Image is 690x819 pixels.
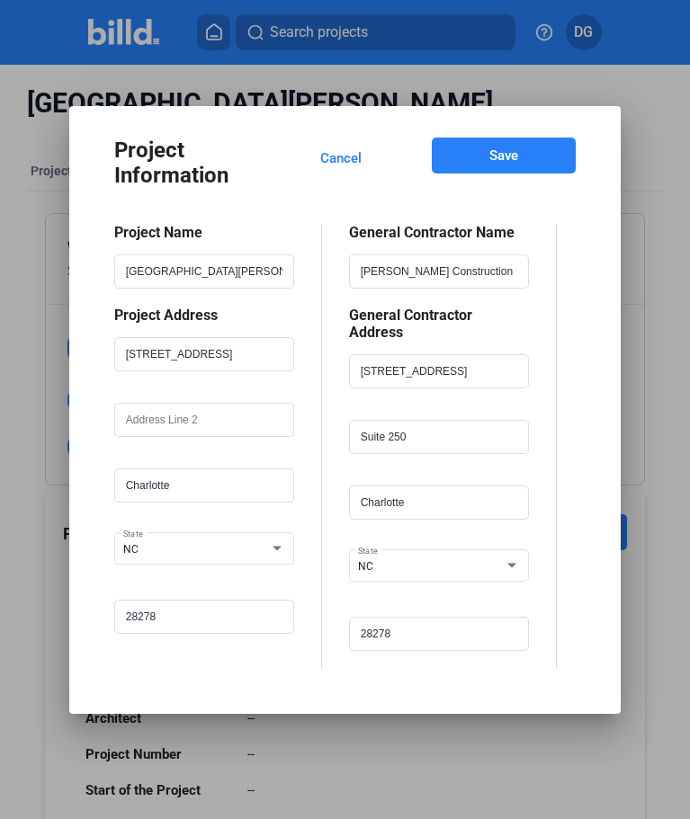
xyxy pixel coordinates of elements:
span: Cancel [320,149,362,167]
input: Address Line 2 [350,421,528,453]
button: Save [432,138,577,174]
div: Project Address [114,307,294,324]
input: Address Line 1 [115,338,293,370]
div: General Contractor Name [349,224,529,241]
span: Project Information [114,138,229,188]
input: Address Line 2 [115,404,293,436]
input: Project Name [115,255,293,288]
button: Cancel [269,138,414,180]
input: Zip Code [115,601,293,633]
input: Zip Code [350,618,528,650]
span: Save [489,147,518,165]
input: Address Line 1 [350,355,528,387]
input: City [115,469,293,502]
input: City [350,486,528,519]
div: Project Name [114,224,294,241]
input: Contractor Name [350,255,528,288]
span: NC [358,560,373,573]
div: General Contractor Address [349,307,529,341]
span: NC [123,543,139,556]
